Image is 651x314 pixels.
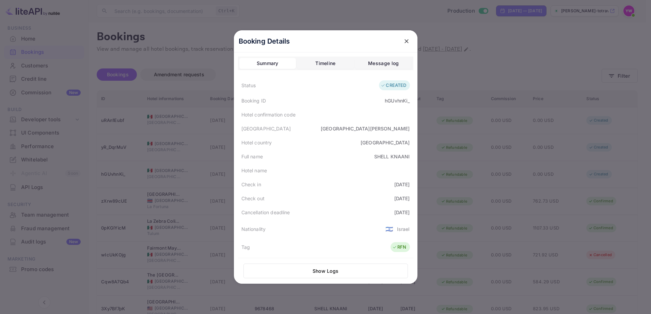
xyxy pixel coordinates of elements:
div: Summary [257,59,279,67]
div: Full name [241,153,263,160]
div: Nationality [241,225,266,233]
div: [GEOGRAPHIC_DATA] [241,125,291,132]
div: Israel [397,225,410,233]
button: Summary [239,58,296,69]
div: Check in [241,181,261,188]
div: hGUvhnKi_ [385,97,410,104]
div: [DATE] [394,181,410,188]
div: Message log [368,59,399,67]
div: Hotel name [241,167,267,174]
div: Hotel country [241,139,272,146]
div: [GEOGRAPHIC_DATA][PERSON_NAME] [321,125,410,132]
div: [DATE] [394,209,410,216]
div: [DATE] [394,195,410,202]
div: [GEOGRAPHIC_DATA] [361,139,410,146]
div: CREATED [381,82,406,89]
div: Booking ID [241,97,266,104]
button: Message log [355,58,412,69]
div: Status [241,82,256,89]
span: United States [385,223,393,235]
div: SHELL KNAANI [374,153,410,160]
div: RFN [392,244,406,251]
div: Tag [241,244,250,251]
div: Timeline [315,59,335,67]
button: close [400,35,413,47]
button: Show Logs [243,264,408,278]
button: Timeline [297,58,354,69]
p: Booking Details [239,36,290,46]
div: Hotel confirmation code [241,111,296,118]
div: Cancellation deadline [241,209,290,216]
div: Check out [241,195,265,202]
